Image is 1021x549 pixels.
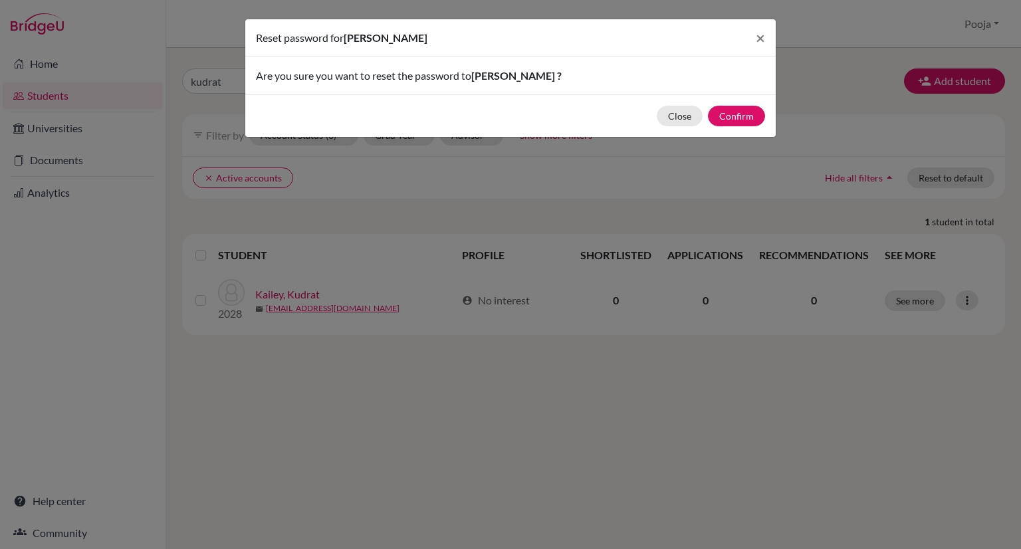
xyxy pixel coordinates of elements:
[344,31,427,44] span: [PERSON_NAME]
[745,19,776,56] button: Close
[471,69,562,82] span: [PERSON_NAME] ?
[256,68,765,84] p: Are you sure you want to reset the password to
[708,106,765,126] button: Confirm
[256,31,344,44] span: Reset password for
[756,28,765,47] span: ×
[657,106,703,126] button: Close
